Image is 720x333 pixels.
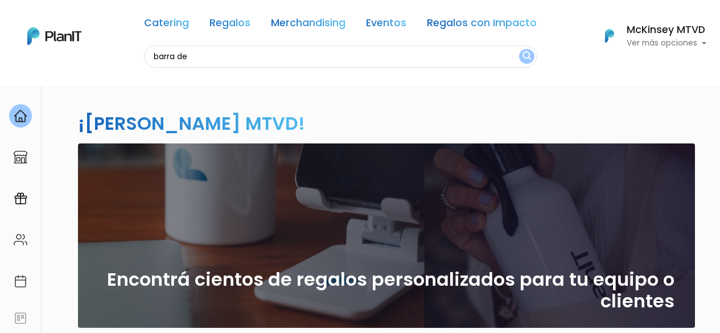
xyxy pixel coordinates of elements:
a: Eventos [366,18,406,32]
a: Regalos [209,18,250,32]
img: PlanIt Logo [27,27,81,45]
p: Ver más opciones [627,39,706,47]
a: Catering [144,18,189,32]
img: calendar-87d922413cdce8b2cf7b7f5f62616a5cf9e4887200fb71536465627b3292af00.svg [14,274,27,288]
h2: ¡[PERSON_NAME] MTVD! [78,110,305,136]
a: Regalos con Impacto [427,18,537,32]
img: home-e721727adea9d79c4d83392d1f703f7f8bce08238fde08b1acbfd93340b81755.svg [14,109,27,123]
img: PlanIt Logo [597,23,622,48]
img: people-662611757002400ad9ed0e3c099ab2801c6687ba6c219adb57efc949bc21e19d.svg [14,233,27,246]
img: search_button-432b6d5273f82d61273b3651a40e1bd1b912527efae98b1b7a1b2c0702e16a8d.svg [522,51,531,62]
img: feedback-78b5a0c8f98aac82b08bfc38622c3050aee476f2c9584af64705fc4e61158814.svg [14,311,27,325]
h2: Encontrá cientos de regalos personalizados para tu equipo o clientes [98,269,674,313]
h6: McKinsey MTVD [627,25,706,35]
img: marketplace-4ceaa7011d94191e9ded77b95e3339b90024bf715f7c57f8cf31f2d8c509eaba.svg [14,150,27,164]
img: campaigns-02234683943229c281be62815700db0a1741e53638e28bf9629b52c665b00959.svg [14,192,27,205]
button: PlanIt Logo McKinsey MTVD Ver más opciones [590,21,706,51]
a: Merchandising [271,18,345,32]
